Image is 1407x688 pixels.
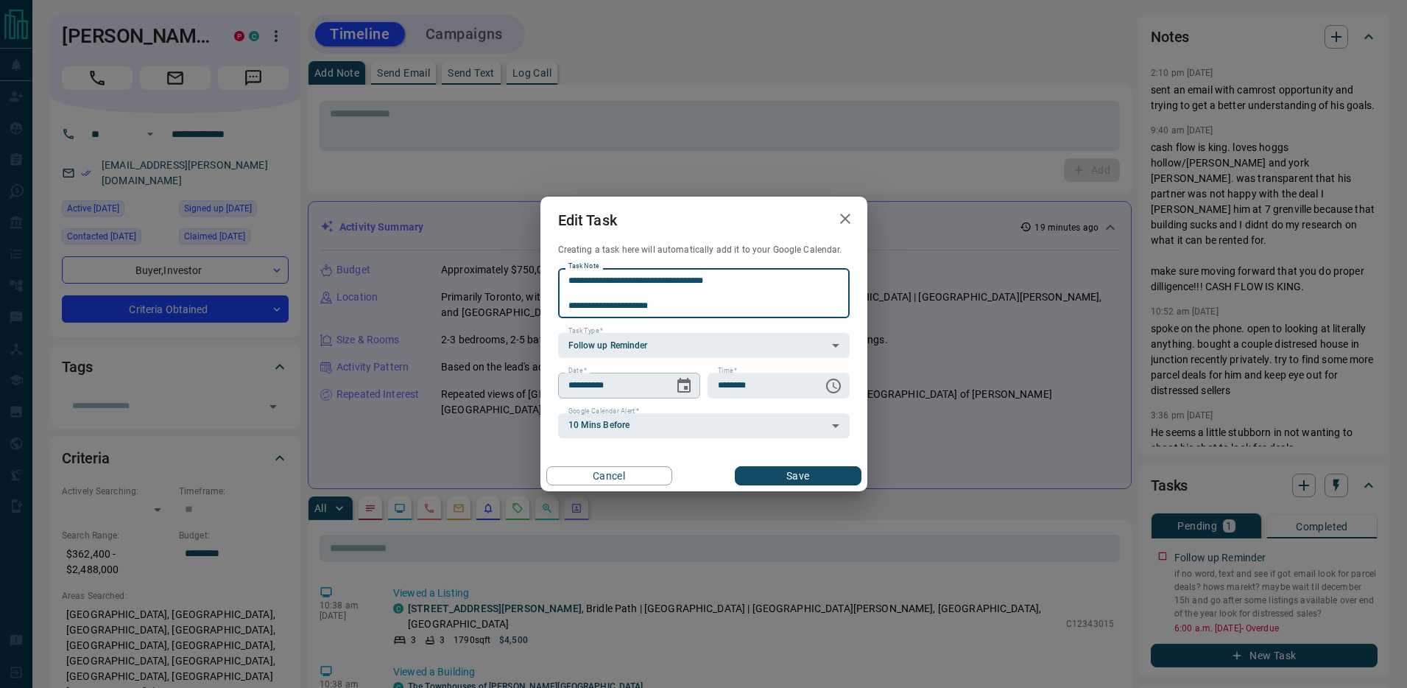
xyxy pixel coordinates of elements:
button: Choose date, selected date is Sep 16, 2025 [669,371,699,401]
div: 10 Mins Before [558,413,850,438]
label: Task Note [568,261,599,271]
label: Date [568,366,587,376]
button: Choose time, selected time is 6:00 AM [819,371,848,401]
h2: Edit Task [540,197,635,244]
label: Google Calendar Alert [568,407,639,416]
button: Save [735,466,861,485]
div: Follow up Reminder [558,333,850,358]
label: Task Type [568,326,603,336]
p: Creating a task here will automatically add it to your Google Calendar. [558,244,850,256]
button: Cancel [546,466,672,485]
label: Time [718,366,737,376]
